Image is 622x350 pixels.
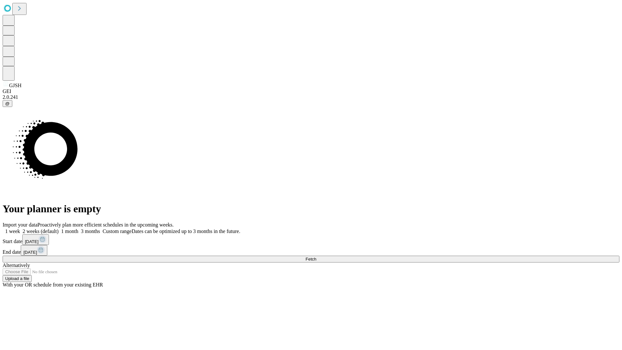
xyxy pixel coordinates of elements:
div: Start date [3,234,619,245]
span: Dates can be optimized up to 3 months in the future. [132,228,240,234]
span: GJSH [9,83,21,88]
span: 1 week [5,228,20,234]
span: With your OR schedule from your existing EHR [3,282,103,287]
span: 3 months [81,228,100,234]
span: 2 weeks (default) [23,228,59,234]
span: Proactively plan more efficient schedules in the upcoming weeks. [38,222,174,227]
div: End date [3,245,619,256]
span: Custom range [103,228,132,234]
div: 2.0.241 [3,94,619,100]
button: Fetch [3,256,619,262]
h1: Your planner is empty [3,203,619,215]
span: @ [5,101,10,106]
span: [DATE] [25,239,39,244]
span: 1 month [61,228,78,234]
button: @ [3,100,12,107]
button: [DATE] [21,245,47,256]
span: Import your data [3,222,38,227]
span: Alternatively [3,262,30,268]
span: Fetch [305,257,316,262]
button: Upload a file [3,275,32,282]
button: [DATE] [22,234,49,245]
span: [DATE] [23,250,37,255]
div: GEI [3,88,619,94]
